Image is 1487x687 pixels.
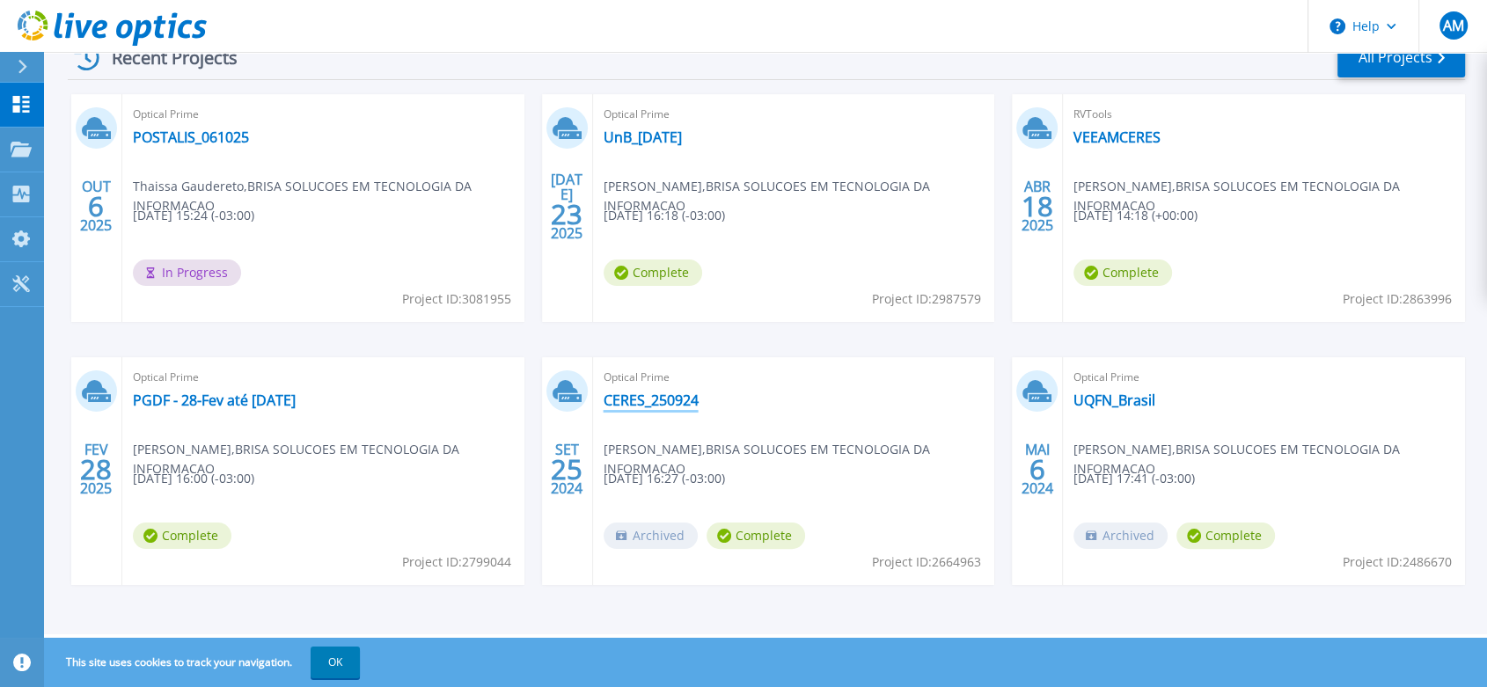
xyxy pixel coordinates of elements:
span: Optical Prime [133,105,514,124]
div: ABR 2025 [1021,174,1054,238]
span: Project ID: 3081955 [402,289,511,309]
span: 6 [88,199,104,214]
span: [PERSON_NAME] , BRISA SOLUCOES EM TECNOLOGIA DA INFORMACAO [604,177,995,216]
a: VEEAMCERES [1073,128,1161,146]
span: [DATE] 16:00 (-03:00) [133,469,254,488]
a: UnB_[DATE] [604,128,682,146]
span: 18 [1022,199,1053,214]
span: RVTools [1073,105,1454,124]
span: [PERSON_NAME] , BRISA SOLUCOES EM TECNOLOGIA DA INFORMACAO [1073,177,1465,216]
span: [DATE] 17:41 (-03:00) [1073,469,1195,488]
span: 28 [80,462,112,477]
div: OUT 2025 [79,174,113,238]
span: [DATE] 15:24 (-03:00) [133,206,254,225]
button: OK [311,647,360,678]
span: Optical Prime [604,368,985,387]
div: MAI 2024 [1021,437,1054,501]
span: AM [1442,18,1463,33]
div: SET 2024 [550,437,583,501]
span: Optical Prime [604,105,985,124]
a: All Projects [1337,38,1465,77]
span: Complete [707,523,805,549]
span: Project ID: 2987579 [872,289,981,309]
a: CERES_250924 [604,391,699,409]
span: Project ID: 2863996 [1343,289,1452,309]
span: Project ID: 2799044 [402,552,511,572]
span: Complete [133,523,231,549]
span: 25 [551,462,582,477]
span: [PERSON_NAME] , BRISA SOLUCOES EM TECNOLOGIA DA INFORMACAO [604,440,995,479]
a: PGDF - 28-Fev até [DATE] [133,391,296,409]
span: Archived [1073,523,1168,549]
span: Project ID: 2486670 [1343,552,1452,572]
span: [DATE] 16:18 (-03:00) [604,206,725,225]
span: Complete [604,259,702,286]
span: In Progress [133,259,241,286]
span: [DATE] 16:27 (-03:00) [604,469,725,488]
span: Project ID: 2664963 [872,552,981,572]
span: Archived [604,523,698,549]
span: 23 [551,207,582,222]
div: FEV 2025 [79,437,113,501]
span: Optical Prime [133,368,514,387]
span: Optical Prime [1073,368,1454,387]
span: Thaissa Gaudereto , BRISA SOLUCOES EM TECNOLOGIA DA INFORMACAO [133,177,524,216]
a: UQFN_Brasil [1073,391,1155,409]
span: [DATE] 14:18 (+00:00) [1073,206,1198,225]
div: Recent Projects [68,36,261,79]
span: Complete [1073,259,1172,286]
div: [DATE] 2025 [550,174,583,238]
span: This site uses cookies to track your navigation. [48,647,360,678]
span: Complete [1176,523,1275,549]
span: [PERSON_NAME] , BRISA SOLUCOES EM TECNOLOGIA DA INFORMACAO [1073,440,1465,479]
a: POSTALIS_061025 [133,128,249,146]
span: [PERSON_NAME] , BRISA SOLUCOES EM TECNOLOGIA DA INFORMACAO [133,440,524,479]
span: 6 [1029,462,1045,477]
